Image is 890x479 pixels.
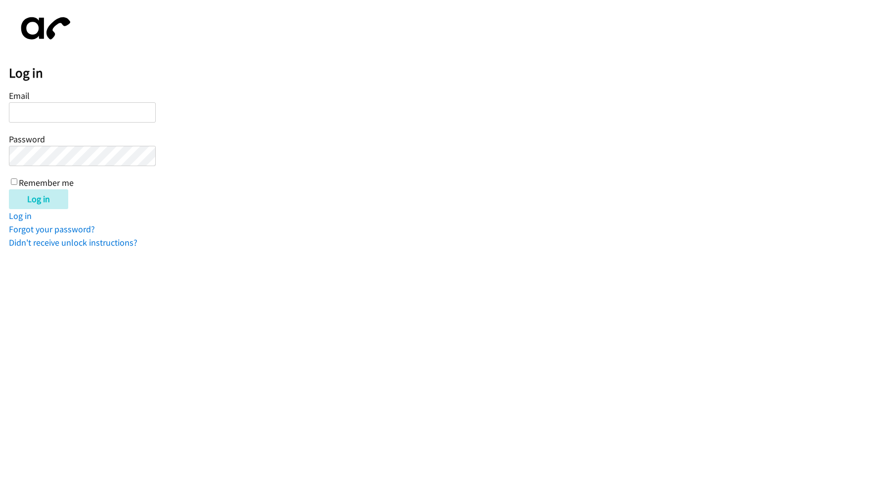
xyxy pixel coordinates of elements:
[9,90,30,101] label: Email
[9,237,137,248] a: Didn't receive unlock instructions?
[9,210,32,221] a: Log in
[9,133,45,145] label: Password
[9,223,95,235] a: Forgot your password?
[9,189,68,209] input: Log in
[19,177,74,188] label: Remember me
[9,9,78,48] img: aphone-8a226864a2ddd6a5e75d1ebefc011f4aa8f32683c2d82f3fb0802fe031f96514.svg
[9,65,890,82] h2: Log in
